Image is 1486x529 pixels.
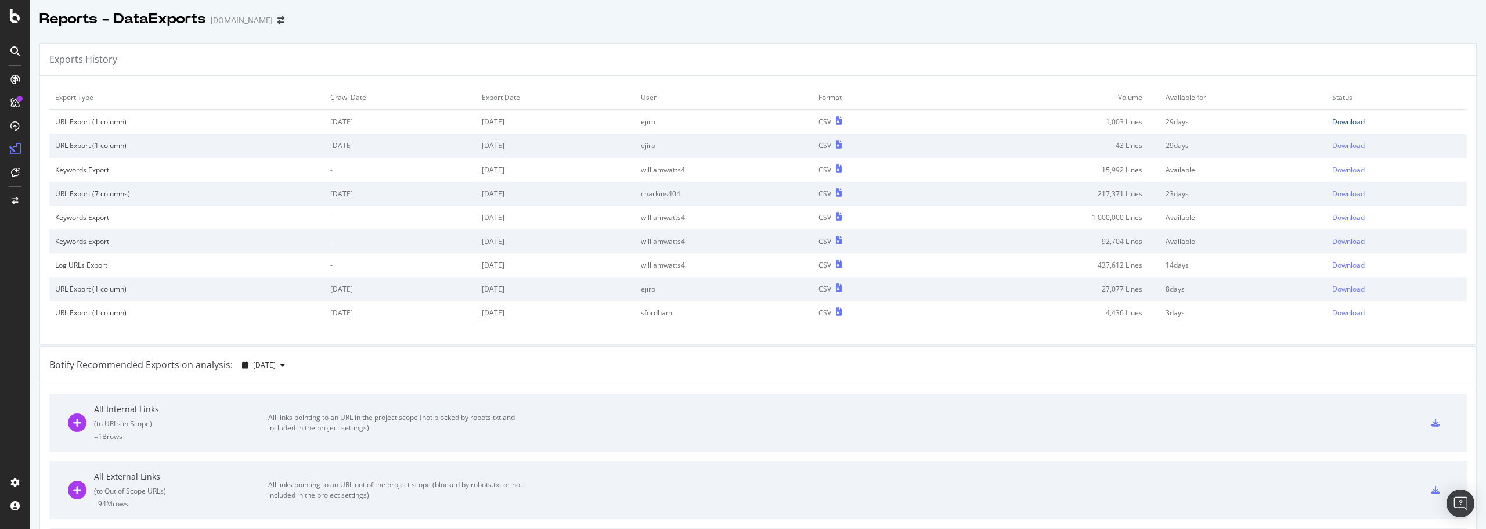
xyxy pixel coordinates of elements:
div: All Internal Links [94,404,268,415]
td: Export Type [49,85,324,110]
div: ( to Out of Scope URLs ) [94,486,268,496]
td: [DATE] [324,110,476,134]
td: [DATE] [476,182,635,206]
div: CSV [818,236,831,246]
td: williamwatts4 [635,206,813,229]
td: 27,077 Lines [925,277,1160,301]
td: ejiro [635,277,813,301]
td: 4,436 Lines [925,301,1160,325]
div: Download [1332,260,1365,270]
div: ( to URLs in Scope ) [94,419,268,429]
td: [DATE] [324,277,476,301]
div: [DOMAIN_NAME] [211,15,273,26]
td: [DATE] [324,134,476,157]
td: [DATE] [476,110,635,134]
td: ejiro [635,134,813,157]
div: Available [1166,213,1321,222]
td: [DATE] [476,301,635,325]
div: CSV [818,117,831,127]
a: Download [1332,260,1461,270]
div: CSV [818,213,831,222]
div: Available [1166,236,1321,246]
div: CSV [818,141,831,150]
td: 1,003 Lines [925,110,1160,134]
div: URL Export (1 column) [55,141,319,150]
div: Available [1166,165,1321,175]
td: [DATE] [476,158,635,182]
td: - [324,253,476,277]
td: [DATE] [476,134,635,157]
a: Download [1332,165,1461,175]
div: Open Intercom Messenger [1447,490,1474,517]
div: CSV [818,260,831,270]
a: Download [1332,236,1461,246]
td: [DATE] [476,206,635,229]
div: csv-export [1431,419,1440,427]
div: Download [1332,213,1365,222]
td: [DATE] [324,182,476,206]
div: Botify Recommended Exports on analysis: [49,358,233,372]
a: Download [1332,308,1461,318]
div: Keywords Export [55,165,319,175]
td: charkins404 [635,182,813,206]
td: 3 days [1160,301,1326,325]
a: Download [1332,284,1461,294]
td: williamwatts4 [635,229,813,253]
div: Download [1332,165,1365,175]
td: 437,612 Lines [925,253,1160,277]
td: User [635,85,813,110]
td: [DATE] [476,253,635,277]
td: sfordham [635,301,813,325]
div: URL Export (1 column) [55,284,319,294]
td: - [324,158,476,182]
div: Reports - DataExports [39,9,206,29]
td: 217,371 Lines [925,182,1160,206]
div: = 94M rows [94,499,268,509]
div: csv-export [1431,486,1440,494]
div: Log URLs Export [55,260,319,270]
div: Exports History [49,53,117,66]
div: All links pointing to an URL in the project scope (not blocked by robots.txt and included in the ... [268,412,529,433]
div: URL Export (1 column) [55,308,319,318]
td: 92,704 Lines [925,229,1160,253]
div: Download [1332,189,1365,199]
td: - [324,229,476,253]
div: CSV [818,308,831,318]
button: [DATE] [237,356,290,375]
div: CSV [818,189,831,199]
td: 1,000,000 Lines [925,206,1160,229]
div: Download [1332,308,1365,318]
td: Format [813,85,925,110]
td: 23 days [1160,182,1326,206]
a: Download [1332,117,1461,127]
div: arrow-right-arrow-left [277,16,284,24]
td: 8 days [1160,277,1326,301]
td: - [324,206,476,229]
div: Download [1332,141,1365,150]
div: CSV [818,165,831,175]
td: williamwatts4 [635,253,813,277]
td: Crawl Date [324,85,476,110]
td: 29 days [1160,110,1326,134]
a: Download [1332,189,1461,199]
div: Download [1332,117,1365,127]
div: Download [1332,236,1365,246]
td: Volume [925,85,1160,110]
td: [DATE] [476,229,635,253]
div: CSV [818,284,831,294]
div: URL Export (7 columns) [55,189,319,199]
td: 29 days [1160,134,1326,157]
td: [DATE] [324,301,476,325]
td: williamwatts4 [635,158,813,182]
div: Download [1332,284,1365,294]
div: Keywords Export [55,236,319,246]
td: 14 days [1160,253,1326,277]
span: 2025 Aug. 8th [253,360,276,370]
td: Available for [1160,85,1326,110]
td: [DATE] [476,277,635,301]
td: ejiro [635,110,813,134]
td: 43 Lines [925,134,1160,157]
div: Keywords Export [55,213,319,222]
div: URL Export (1 column) [55,117,319,127]
div: = 1B rows [94,431,268,441]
